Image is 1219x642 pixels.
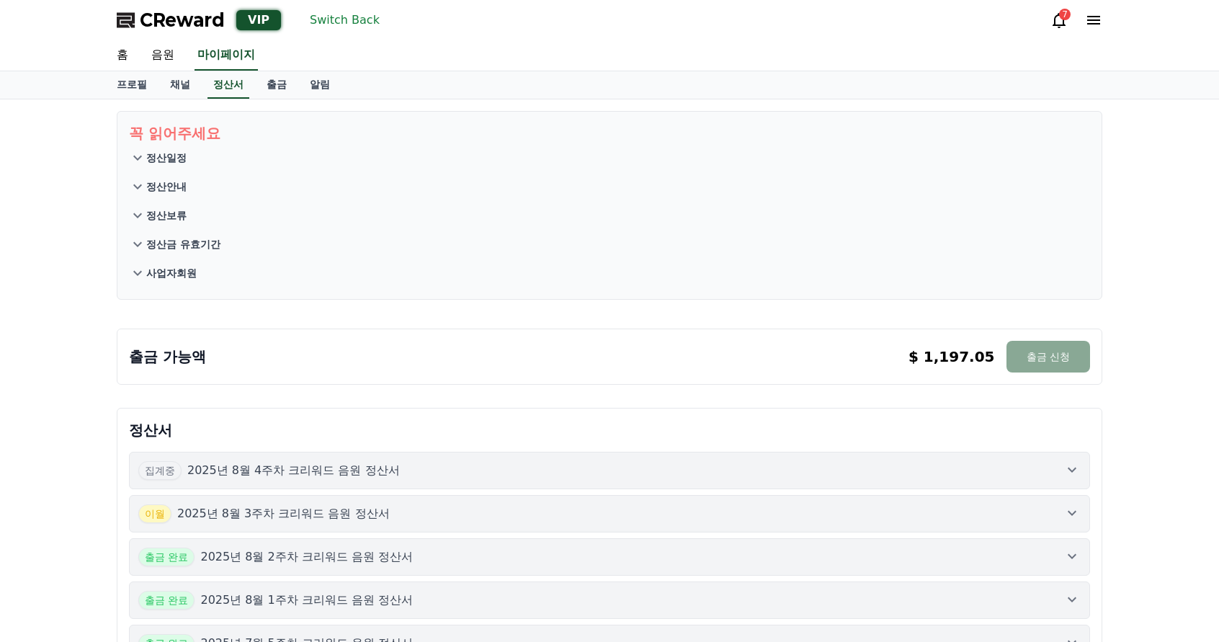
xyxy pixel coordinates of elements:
p: 2025년 8월 4주차 크리워드 음원 정산서 [187,462,400,479]
span: 집계중 [138,461,182,480]
a: 마이페이지 [195,40,258,71]
button: 출금 신청 [1006,341,1090,373]
button: 정산안내 [129,172,1090,201]
span: CReward [140,9,225,32]
a: 음원 [140,40,186,71]
a: CReward [117,9,225,32]
a: 정산서 [207,71,249,99]
a: 7 [1050,12,1068,29]
button: 출금 완료 2025년 8월 1주차 크리워드 음원 정산서 [129,581,1090,619]
p: 사업자회원 [146,266,197,280]
div: 7 [1059,9,1071,20]
a: 알림 [298,71,341,99]
p: 출금 가능액 [129,347,206,367]
a: 채널 [158,71,202,99]
p: 정산보류 [146,208,187,223]
a: 출금 [255,71,298,99]
span: 출금 완료 [138,591,195,610]
button: 정산금 유효기간 [129,230,1090,259]
p: 2025년 8월 2주차 크리워드 음원 정산서 [200,548,413,566]
a: 프로필 [105,71,158,99]
button: 집계중 2025년 8월 4주차 크리워드 음원 정산서 [129,452,1090,489]
button: 이월 2025년 8월 3주차 크리워드 음원 정산서 [129,495,1090,532]
div: VIP [236,10,281,30]
p: 2025년 8월 1주차 크리워드 음원 정산서 [200,592,413,609]
p: $ 1,197.05 [908,347,995,367]
span: 출금 완료 [138,548,195,566]
button: 정산보류 [129,201,1090,230]
span: 이월 [138,504,171,523]
p: 정산안내 [146,179,187,194]
button: Switch Back [304,9,385,32]
a: 홈 [105,40,140,71]
p: 정산일정 [146,151,187,165]
p: 2025년 8월 3주차 크리워드 음원 정산서 [177,505,390,522]
button: 사업자회원 [129,259,1090,287]
button: 정산일정 [129,143,1090,172]
p: 정산금 유효기간 [146,237,220,251]
button: 출금 완료 2025년 8월 2주차 크리워드 음원 정산서 [129,538,1090,576]
p: 꼭 읽어주세요 [129,123,1090,143]
p: 정산서 [129,420,1090,440]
